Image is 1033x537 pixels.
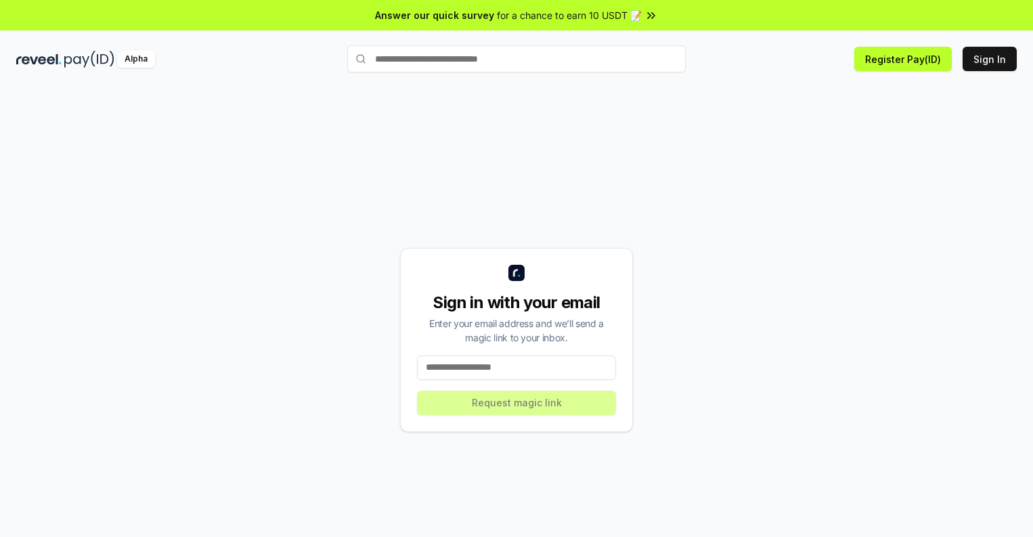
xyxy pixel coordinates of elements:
div: Enter your email address and we’ll send a magic link to your inbox. [417,316,616,345]
div: Alpha [117,51,155,68]
img: pay_id [64,51,114,68]
button: Register Pay(ID) [854,47,952,71]
div: Sign in with your email [417,292,616,314]
span: for a chance to earn 10 USDT 📝 [497,8,642,22]
img: reveel_dark [16,51,62,68]
img: logo_small [508,265,525,281]
button: Sign In [963,47,1017,71]
span: Answer our quick survey [375,8,494,22]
